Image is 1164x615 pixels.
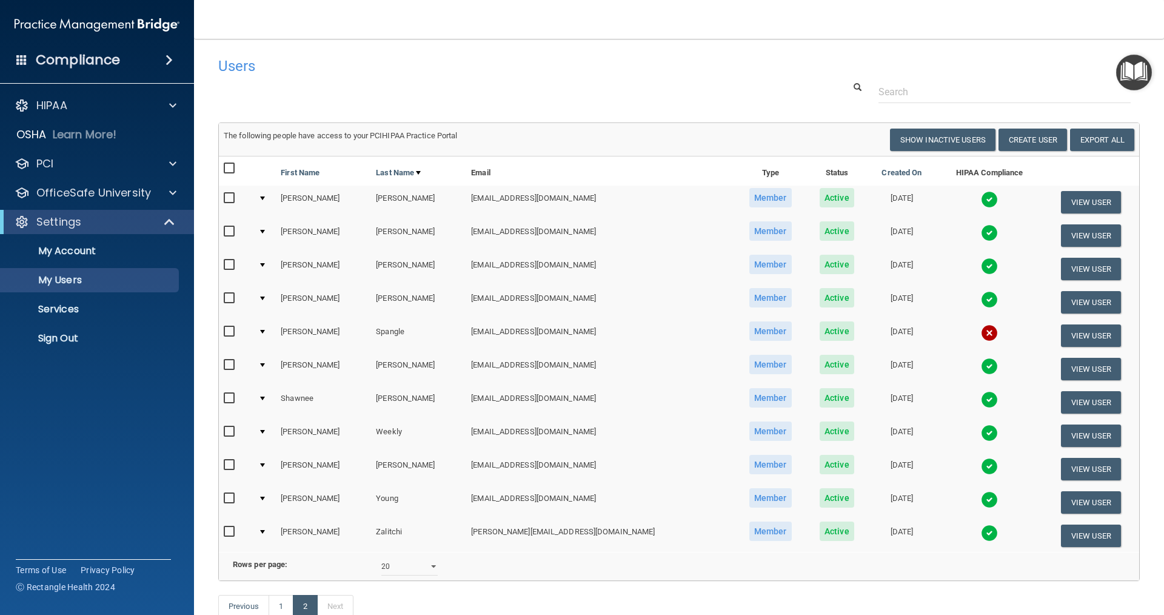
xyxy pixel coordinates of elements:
h4: Compliance [36,52,120,69]
td: [PERSON_NAME] [276,519,371,552]
span: Active [820,388,854,408]
span: The following people have access to your PCIHIPAA Practice Portal [224,131,458,140]
iframe: Drift Widget Chat Controller [954,529,1149,577]
img: tick.e7d51cea.svg [981,391,998,408]
p: My Users [8,274,173,286]
p: Services [8,303,173,315]
span: Member [749,255,792,274]
td: [DATE] [868,419,937,452]
td: [PERSON_NAME] [371,352,466,386]
p: HIPAA [36,98,67,113]
a: Created On [881,166,921,180]
img: tick.e7d51cea.svg [981,291,998,308]
p: OfficeSafe University [36,186,151,200]
th: Status [806,156,868,186]
td: [PERSON_NAME] [276,352,371,386]
a: HIPAA [15,98,176,113]
img: tick.e7d51cea.svg [981,491,998,508]
span: Member [749,455,792,474]
th: Type [734,156,806,186]
a: OfficeSafe University [15,186,176,200]
td: Young [371,486,466,519]
button: Create User [998,129,1067,151]
td: [PERSON_NAME] [276,252,371,286]
td: [DATE] [868,386,937,419]
img: tick.e7d51cea.svg [981,224,998,241]
span: Active [820,522,854,541]
td: [PERSON_NAME] [276,186,371,219]
button: View User [1061,291,1121,314]
td: [EMAIL_ADDRESS][DOMAIN_NAME] [466,286,734,319]
td: [PERSON_NAME][EMAIL_ADDRESS][DOMAIN_NAME] [466,519,734,552]
td: [EMAIL_ADDRESS][DOMAIN_NAME] [466,486,734,519]
span: Active [820,221,854,241]
button: Open Resource Center [1116,55,1152,90]
span: Member [749,221,792,241]
span: Member [749,288,792,307]
input: Search [878,81,1131,103]
button: View User [1061,391,1121,414]
td: [EMAIL_ADDRESS][DOMAIN_NAME] [466,319,734,352]
img: cross.ca9f0e7f.svg [981,324,998,341]
img: tick.e7d51cea.svg [981,525,998,542]
td: [PERSON_NAME] [371,386,466,419]
a: Export All [1070,129,1134,151]
span: Member [749,321,792,341]
b: Rows per page: [233,560,287,569]
img: tick.e7d51cea.svg [981,458,998,475]
td: [PERSON_NAME] [276,219,371,252]
p: Learn More! [53,127,117,142]
span: Active [820,422,854,441]
button: View User [1061,258,1121,280]
button: Show Inactive Users [890,129,995,151]
img: PMB logo [15,13,179,37]
td: [DATE] [868,252,937,286]
td: [EMAIL_ADDRESS][DOMAIN_NAME] [466,419,734,452]
td: [DATE] [868,186,937,219]
span: Active [820,321,854,341]
a: Privacy Policy [81,564,135,576]
td: [PERSON_NAME] [371,252,466,286]
img: tick.e7d51cea.svg [981,358,998,375]
td: [PERSON_NAME] [371,452,466,486]
button: View User [1061,324,1121,347]
img: tick.e7d51cea.svg [981,425,998,442]
button: View User [1061,358,1121,380]
span: Member [749,188,792,207]
td: Weekly [371,419,466,452]
button: View User [1061,458,1121,480]
td: Zalitchi [371,519,466,552]
td: [PERSON_NAME] [276,419,371,452]
td: [DATE] [868,452,937,486]
td: [EMAIL_ADDRESS][DOMAIN_NAME] [466,219,734,252]
span: Member [749,522,792,541]
span: Ⓒ Rectangle Health 2024 [16,581,115,593]
td: [PERSON_NAME] [371,186,466,219]
td: [DATE] [868,519,937,552]
button: View User [1061,191,1121,213]
button: View User [1061,425,1121,447]
h4: Users [218,58,748,74]
a: Terms of Use [16,564,66,576]
td: [EMAIL_ADDRESS][DOMAIN_NAME] [466,386,734,419]
span: Member [749,355,792,374]
a: First Name [281,166,319,180]
td: [PERSON_NAME] [276,486,371,519]
td: [EMAIL_ADDRESS][DOMAIN_NAME] [466,252,734,286]
span: Active [820,488,854,508]
th: HIPAA Compliance [936,156,1042,186]
th: Email [466,156,734,186]
td: [DATE] [868,286,937,319]
td: [DATE] [868,319,937,352]
td: [EMAIL_ADDRESS][DOMAIN_NAME] [466,186,734,219]
p: My Account [8,245,173,257]
span: Active [820,288,854,307]
td: [EMAIL_ADDRESS][DOMAIN_NAME] [466,352,734,386]
p: Sign Out [8,332,173,344]
span: Active [820,355,854,374]
span: Member [749,388,792,408]
button: View User [1061,491,1121,514]
td: [EMAIL_ADDRESS][DOMAIN_NAME] [466,452,734,486]
td: Spangle [371,319,466,352]
a: PCI [15,156,176,171]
